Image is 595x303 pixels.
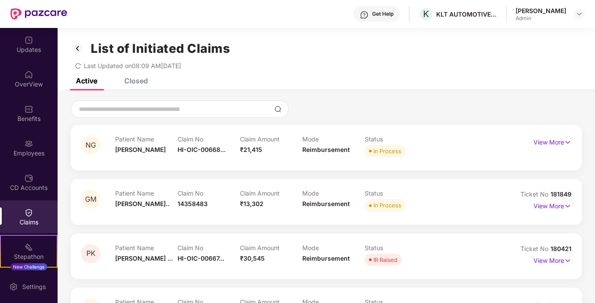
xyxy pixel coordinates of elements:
[551,190,571,198] span: 181849
[302,255,350,262] span: Reimbursement
[372,10,393,17] div: Get Help
[115,146,166,153] span: [PERSON_NAME]
[10,263,47,270] div: New Challenge
[436,10,497,18] div: KLT AUTOMOTIVE AND TUBULAR PRODUCTS LTD
[533,135,571,147] p: View More
[10,8,67,20] img: New Pazcare Logo
[178,135,240,143] p: Claim No
[240,200,263,207] span: ₹13,302
[373,255,397,264] div: IR Raised
[302,200,350,207] span: Reimbursement
[360,10,369,19] img: svg+xml;base64,PHN2ZyBpZD0iSGVscC0zMngzMiIgeG1sbnM9Imh0dHA6Ly93d3cudzMub3JnLzIwMDAvc3ZnIiB3aWR0aD...
[564,138,571,147] img: svg+xml;base64,PHN2ZyB4bWxucz0iaHR0cDovL3d3dy53My5vcmcvMjAwMC9zdmciIHdpZHRoPSIxNyIgaGVpZ2h0PSIxNy...
[564,256,571,265] img: svg+xml;base64,PHN2ZyB4bWxucz0iaHR0cDovL3d3dy53My5vcmcvMjAwMC9zdmciIHdpZHRoPSIxNyIgaGVpZ2h0PSIxNy...
[240,146,262,153] span: ₹21,415
[84,62,181,69] span: Last Updated on 08:09 AM[DATE]
[115,189,178,197] p: Patient Name
[240,255,265,262] span: ₹30,545
[240,189,302,197] p: Claim Amount
[373,201,401,210] div: In Process
[520,245,551,252] span: Ticket No
[86,250,96,257] span: PK
[76,76,97,85] div: Active
[365,135,427,143] p: Status
[24,243,33,251] img: svg+xml;base64,PHN2ZyB4bWxucz0iaHR0cDovL3d3dy53My5vcmcvMjAwMC9zdmciIHdpZHRoPSIyMSIgaGVpZ2h0PSIyMC...
[274,106,281,113] img: svg+xml;base64,PHN2ZyBpZD0iU2VhcmNoLTMyeDMyIiB4bWxucz0iaHR0cDovL3d3dy53My5vcmcvMjAwMC9zdmciIHdpZH...
[24,36,33,45] img: svg+xml;base64,PHN2ZyBpZD0iVXBkYXRlZCIgeG1sbnM9Imh0dHA6Ly93d3cudzMub3JnLzIwMDAvc3ZnIiB3aWR0aD0iMj...
[24,105,33,114] img: svg+xml;base64,PHN2ZyBpZD0iQmVuZWZpdHMiIHhtbG5zPSJodHRwOi8vd3d3LnczLm9yZy8yMDAwL3N2ZyIgd2lkdGg9Ij...
[24,208,33,217] img: svg+xml;base64,PHN2ZyBpZD0iQ2xhaW0iIHhtbG5zPSJodHRwOi8vd3d3LnczLm9yZy8yMDAwL3N2ZyIgd2lkdGg9IjIwIi...
[178,244,240,251] p: Claim No
[240,244,302,251] p: Claim Amount
[302,135,365,143] p: Mode
[178,189,240,197] p: Claim No
[115,244,178,251] p: Patient Name
[520,190,551,198] span: Ticket No
[71,41,85,56] img: svg+xml;base64,PHN2ZyB3aWR0aD0iMzIiIGhlaWdodD0iMzIiIHZpZXdCb3g9IjAgMCAzMiAzMiIgZmlsbD0ibm9uZSIgeG...
[115,135,178,143] p: Patient Name
[365,189,427,197] p: Status
[302,146,350,153] span: Reimbursement
[20,282,48,291] div: Settings
[178,200,208,207] span: 14358483
[24,70,33,79] img: svg+xml;base64,PHN2ZyBpZD0iSG9tZSIgeG1sbnM9Imh0dHA6Ly93d3cudzMub3JnLzIwMDAvc3ZnIiB3aWR0aD0iMjAiIG...
[365,244,427,251] p: Status
[115,255,173,262] span: [PERSON_NAME] ...
[9,282,18,291] img: svg+xml;base64,PHN2ZyBpZD0iU2V0dGluZy0yMHgyMCIgeG1sbnM9Imh0dHA6Ly93d3cudzMub3JnLzIwMDAvc3ZnIiB3aW...
[302,244,365,251] p: Mode
[533,254,571,265] p: View More
[178,255,224,262] span: HI-OIC-00667...
[302,189,365,197] p: Mode
[551,245,571,252] span: 180421
[75,62,81,69] span: redo
[423,9,429,19] span: K
[564,201,571,211] img: svg+xml;base64,PHN2ZyB4bWxucz0iaHR0cDovL3d3dy53My5vcmcvMjAwMC9zdmciIHdpZHRoPSIxNyIgaGVpZ2h0PSIxNy...
[1,252,57,261] div: Stepathon
[24,174,33,182] img: svg+xml;base64,PHN2ZyBpZD0iQ0RfQWNjb3VudHMiIGRhdGEtbmFtZT0iQ0QgQWNjb3VudHMiIHhtbG5zPSJodHRwOi8vd3...
[85,141,96,149] span: NG
[91,41,230,56] h1: List of Initiated Claims
[124,76,148,85] div: Closed
[115,200,169,207] span: [PERSON_NAME]..
[576,10,583,17] img: svg+xml;base64,PHN2ZyBpZD0iRHJvcGRvd24tMzJ4MzIiIHhtbG5zPSJodHRwOi8vd3d3LnczLm9yZy8yMDAwL3N2ZyIgd2...
[24,139,33,148] img: svg+xml;base64,PHN2ZyBpZD0iRW1wbG95ZWVzIiB4bWxucz0iaHR0cDovL3d3dy53My5vcmcvMjAwMC9zdmciIHdpZHRoPS...
[85,196,96,203] span: GM
[240,135,302,143] p: Claim Amount
[516,15,566,22] div: Admin
[373,147,401,155] div: In Process
[178,146,226,153] span: HI-OIC-00668...
[516,7,566,15] div: [PERSON_NAME]
[533,199,571,211] p: View More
